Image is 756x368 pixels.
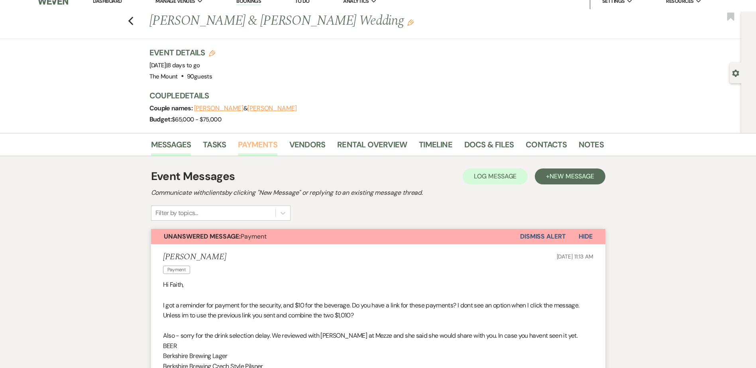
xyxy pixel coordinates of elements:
[151,138,191,156] a: Messages
[149,61,200,69] span: [DATE]
[163,280,593,290] p: Hi Faith,
[464,138,514,156] a: Docs & Files
[151,188,605,198] h2: Communicate with clients by clicking "New Message" or replying to an existing message thread.
[194,105,243,112] button: [PERSON_NAME]
[579,232,593,241] span: Hide
[419,138,452,156] a: Timeline
[566,229,605,244] button: Hide
[247,105,297,112] button: [PERSON_NAME]
[163,300,593,321] p: I got a reminder for payment for the security, and $10 for the beverage. Do you have a link for t...
[732,69,739,76] button: Open lead details
[151,168,235,185] h1: Event Messages
[474,172,516,180] span: Log Message
[463,168,528,184] button: Log Message
[535,168,605,184] button: +New Message
[407,19,414,26] button: Edit
[149,115,172,123] span: Budget:
[164,232,267,241] span: Payment
[172,115,221,123] span: $65,000 - $75,000
[337,138,407,156] a: Rental Overview
[155,208,198,218] div: Filter by topics...
[149,47,216,58] h3: Event Details
[187,72,212,80] span: 90 guests
[163,351,593,361] p: Berkshire Brewing Lager
[166,61,200,69] span: |
[163,266,190,274] span: Payment
[149,104,194,112] span: Couple names:
[579,138,604,156] a: Notes
[238,138,277,156] a: Payments
[289,138,325,156] a: Vendors
[526,138,567,156] a: Contacts
[550,172,594,180] span: New Message
[167,61,200,69] span: 8 days to go
[203,138,226,156] a: Tasks
[149,12,507,31] h1: [PERSON_NAME] & [PERSON_NAME] Wedding
[151,229,520,244] button: Unanswered Message:Payment
[164,232,241,241] strong: Unanswered Message:
[557,253,593,260] span: [DATE] 11:13 AM
[520,229,566,244] button: Dismiss Alert
[149,72,178,80] span: The Mount
[149,90,596,101] h3: Couple Details
[163,341,593,351] p: BEER
[194,104,297,112] span: &
[163,252,226,262] h5: [PERSON_NAME]
[163,331,593,341] p: Also - sorry for the drink selection delay. We reviewed with [PERSON_NAME] at Mezze and she said ...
